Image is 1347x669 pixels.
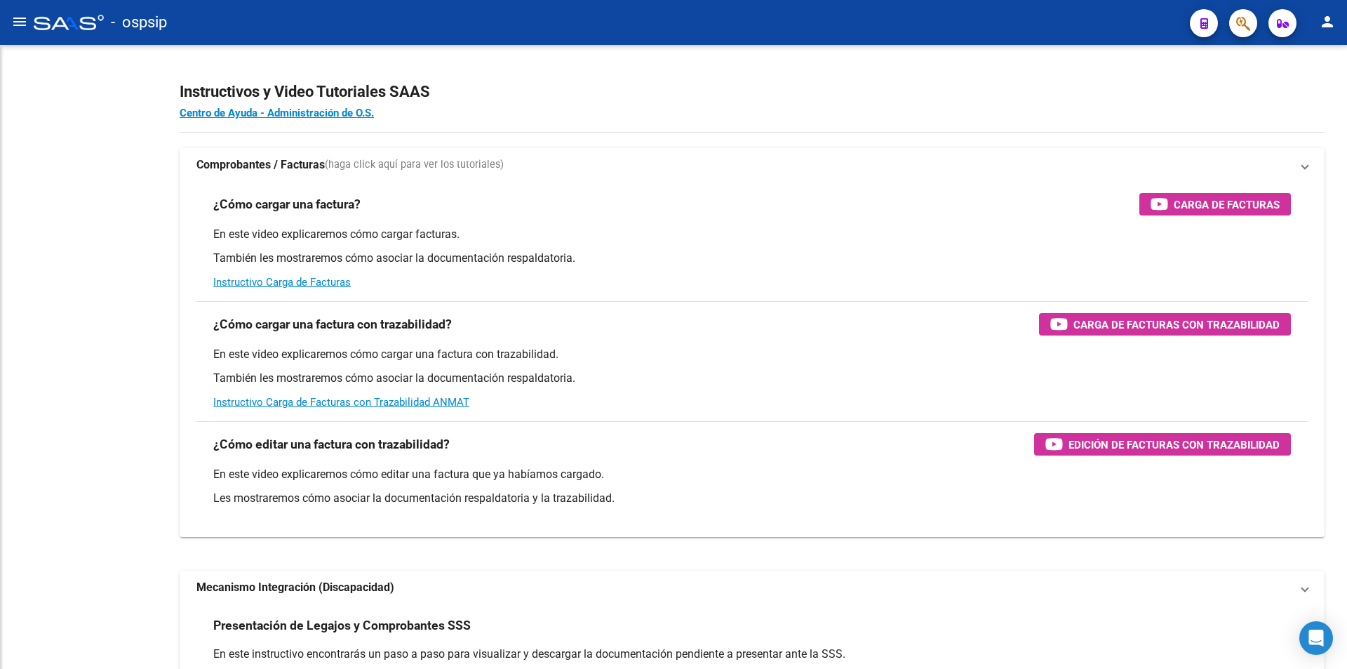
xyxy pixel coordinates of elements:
h3: Presentación de Legajos y Comprobantes SSS [213,616,471,635]
p: Les mostraremos cómo asociar la documentación respaldatoria y la trazabilidad. [213,491,1291,506]
a: Instructivo Carga de Facturas con Trazabilidad ANMAT [213,396,469,409]
p: En este video explicaremos cómo cargar facturas. [213,227,1291,242]
strong: Comprobantes / Facturas [196,157,325,173]
h3: ¿Cómo editar una factura con trazabilidad? [213,435,450,454]
button: Carga de Facturas con Trazabilidad [1039,313,1291,336]
p: También les mostraremos cómo asociar la documentación respaldatoria. [213,251,1291,266]
mat-icon: person [1319,13,1336,30]
a: Centro de Ayuda - Administración de O.S. [180,107,374,119]
h3: ¿Cómo cargar una factura con trazabilidad? [213,314,452,334]
span: Carga de Facturas [1174,196,1280,213]
button: Carga de Facturas [1139,193,1291,216]
mat-icon: menu [11,13,28,30]
a: Instructivo Carga de Facturas [213,276,351,289]
p: En este instructivo encontrarás un paso a paso para visualizar y descargar la documentación pendi... [213,647,1291,662]
mat-expansion-panel-header: Mecanismo Integración (Discapacidad) [180,571,1325,604]
span: Carga de Facturas con Trazabilidad [1073,316,1280,333]
p: También les mostraremos cómo asociar la documentación respaldatoria. [213,371,1291,386]
span: (haga click aquí para ver los tutoriales) [325,157,504,173]
div: Open Intercom Messenger [1299,621,1333,655]
span: Edición de Facturas con Trazabilidad [1068,436,1280,453]
div: Comprobantes / Facturas(haga click aquí para ver los tutoriales) [180,182,1325,537]
mat-expansion-panel-header: Comprobantes / Facturas(haga click aquí para ver los tutoriales) [180,148,1325,182]
h3: ¿Cómo cargar una factura? [213,194,361,214]
p: En este video explicaremos cómo editar una factura que ya habíamos cargado. [213,467,1291,482]
h2: Instructivos y Video Tutoriales SAAS [180,79,1325,105]
strong: Mecanismo Integración (Discapacidad) [196,580,394,595]
button: Edición de Facturas con Trazabilidad [1034,433,1291,456]
span: - ospsip [111,7,167,38]
p: En este video explicaremos cómo cargar una factura con trazabilidad. [213,347,1291,362]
